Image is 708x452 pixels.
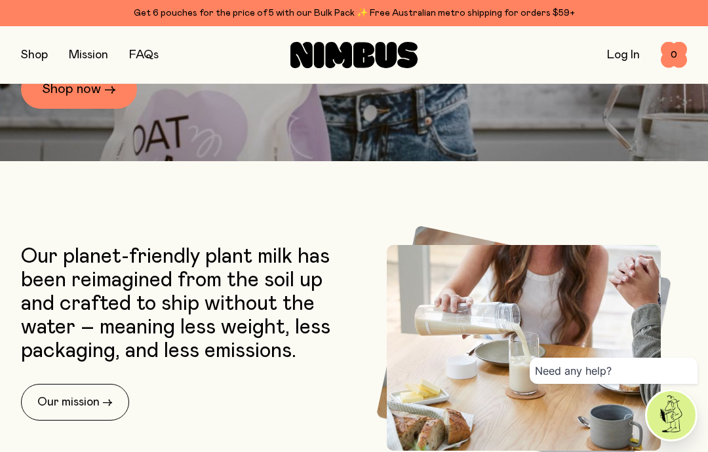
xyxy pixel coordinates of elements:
[21,245,347,363] p: Our planet-friendly plant milk has been reimagined from the soil up and crafted to ship without t...
[607,49,640,61] a: Log In
[661,42,687,68] button: 0
[129,49,159,61] a: FAQs
[21,384,129,421] a: Our mission →
[387,245,661,451] img: Pouring Nimbus Oat Milk into a glass cup at the dining room table
[530,358,698,384] div: Need any help?
[69,49,108,61] a: Mission
[21,69,137,109] a: Shop now →
[21,5,687,21] div: Get 6 pouches for the price of 5 with our Bulk Pack ✨ Free Australian metro shipping for orders $59+
[647,391,696,440] img: agent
